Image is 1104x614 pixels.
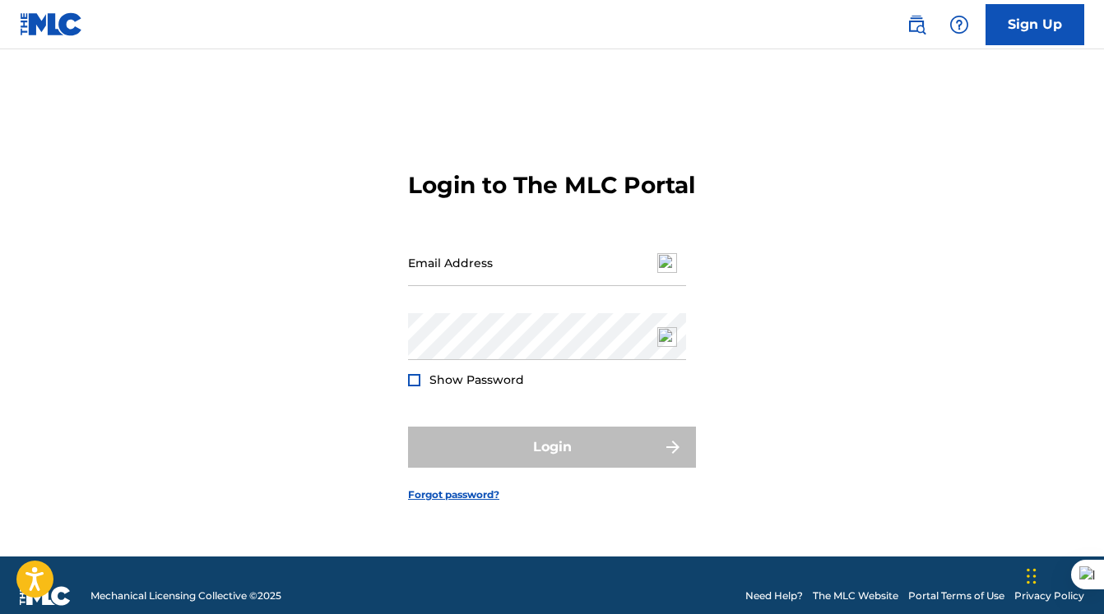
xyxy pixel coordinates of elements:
[1022,535,1104,614] iframe: Chat Widget
[949,15,969,35] img: help
[907,15,926,35] img: search
[657,253,677,273] img: npw-badge-icon-locked.svg
[1027,552,1037,601] div: Drag
[408,487,499,502] a: Forgot password?
[745,589,803,603] a: Need Help?
[429,372,524,387] span: Show Password
[908,589,1004,603] a: Portal Terms of Use
[943,8,976,41] div: Help
[813,589,898,603] a: The MLC Website
[20,12,83,36] img: MLC Logo
[657,327,677,347] img: npw-badge-icon-locked.svg
[20,586,71,606] img: logo
[986,4,1084,45] a: Sign Up
[1014,589,1084,603] a: Privacy Policy
[900,8,933,41] a: Public Search
[90,589,281,603] span: Mechanical Licensing Collective © 2025
[408,171,695,200] h3: Login to The MLC Portal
